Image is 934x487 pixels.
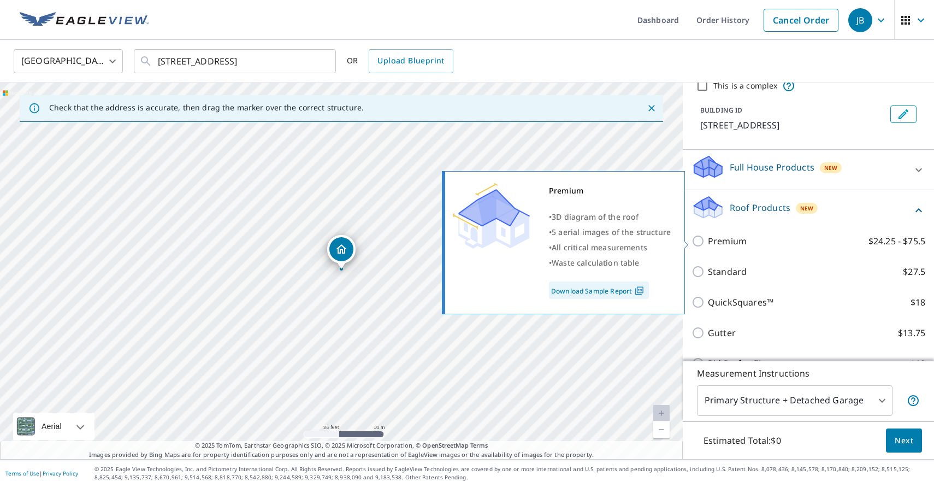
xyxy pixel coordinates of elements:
[49,103,364,113] p: Check that the address is accurate, then drag the marker over the correct structure.
[708,357,761,370] p: Bid Perfect™
[764,9,838,32] a: Cancel Order
[549,209,671,225] div: •
[347,49,453,73] div: OR
[824,163,837,172] span: New
[158,46,314,77] input: Search by address or latitude-longitude
[697,367,920,380] p: Measurement Instructions
[632,286,647,296] img: Pdf Icon
[552,257,639,268] span: Waste calculation table
[38,413,65,440] div: Aerial
[470,441,488,449] a: Terms
[708,296,773,309] p: QuickSquares™
[911,296,925,309] p: $18
[552,227,671,237] span: 5 aerial images of the structure
[700,105,742,115] p: BUILDING ID
[868,234,925,248] p: $24.25 - $75.5
[653,421,670,438] a: Current Level 20, Zoom Out
[645,101,659,115] button: Close
[713,80,778,91] label: This is a complex
[549,255,671,271] div: •
[422,441,468,449] a: OpenStreetMap
[94,465,929,482] p: © 2025 Eagle View Technologies, Inc. and Pictometry International Corp. All Rights Reserved. Repo...
[195,441,488,450] span: © 2025 TomTom, Earthstar Geographics SIO, © 2025 Microsoft Corporation, ©
[708,234,747,248] p: Premium
[730,161,814,174] p: Full House Products
[5,470,39,477] a: Terms of Use
[907,394,920,407] span: Your report will include the primary structure and a detached garage if one exists.
[708,265,747,278] p: Standard
[691,195,925,226] div: Roof ProductsNew
[453,183,530,249] img: Premium
[653,405,670,421] a: Current Level 20, Zoom In Disabled
[848,8,872,32] div: JB
[5,470,78,477] p: |
[20,12,149,28] img: EV Logo
[327,235,356,269] div: Dropped pin, building 1, Residential property, 2828 Claremont Rd Raleigh, NC 27608
[549,225,671,240] div: •
[800,204,813,213] span: New
[886,429,922,453] button: Next
[903,265,925,278] p: $27.5
[43,470,78,477] a: Privacy Policy
[730,201,790,214] p: Roof Products
[13,413,94,440] div: Aerial
[708,326,736,339] p: Gutter
[911,357,925,370] p: $18
[549,240,671,255] div: •
[691,154,925,185] div: Full House ProductsNew
[895,434,913,448] span: Next
[552,242,647,253] span: All critical measurements
[890,105,917,123] button: Edit building 1
[697,385,892,416] div: Primary Structure + Detached Garage
[549,281,649,299] a: Download Sample Report
[695,429,790,453] p: Estimated Total: $0
[700,119,886,132] p: [STREET_ADDRESS]
[377,54,444,68] span: Upload Blueprint
[369,49,453,73] a: Upload Blueprint
[552,212,639,222] span: 3D diagram of the roof
[898,326,925,339] p: $13.75
[549,183,671,198] div: Premium
[14,46,123,77] div: [GEOGRAPHIC_DATA]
